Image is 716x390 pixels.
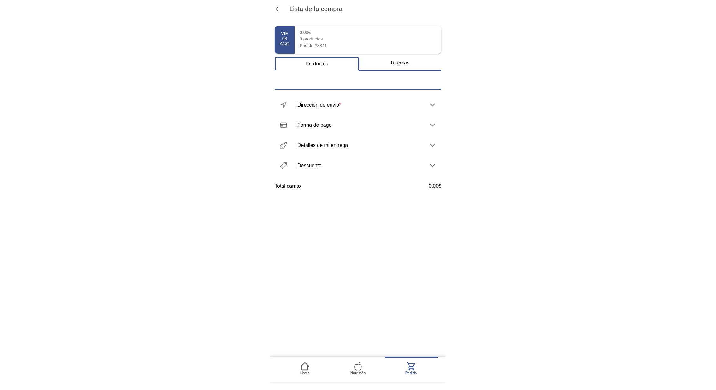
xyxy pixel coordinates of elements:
[275,183,301,189] div: Total carrito
[297,163,405,168] ion-label: Descuento
[300,36,327,42] div: 0 productos
[297,143,424,148] ion-label: Detalles de mi entrega
[405,371,417,375] ion-label: Pedido
[297,122,424,128] ion-label: Forma de pago
[429,183,441,189] div: 0.00€
[276,61,358,67] div: Productos
[300,42,327,49] div: Pedido #8341
[280,31,289,36] div: VIE
[283,5,446,13] ion-title: Lista de la compra
[300,29,327,36] div: 0.00€
[280,36,289,41] div: 08
[300,371,310,375] ion-label: Home
[280,41,289,46] div: AGO
[297,102,424,108] ion-label: Dirección de envío
[359,60,441,66] div: Recetas
[350,371,366,375] ion-label: Nutrición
